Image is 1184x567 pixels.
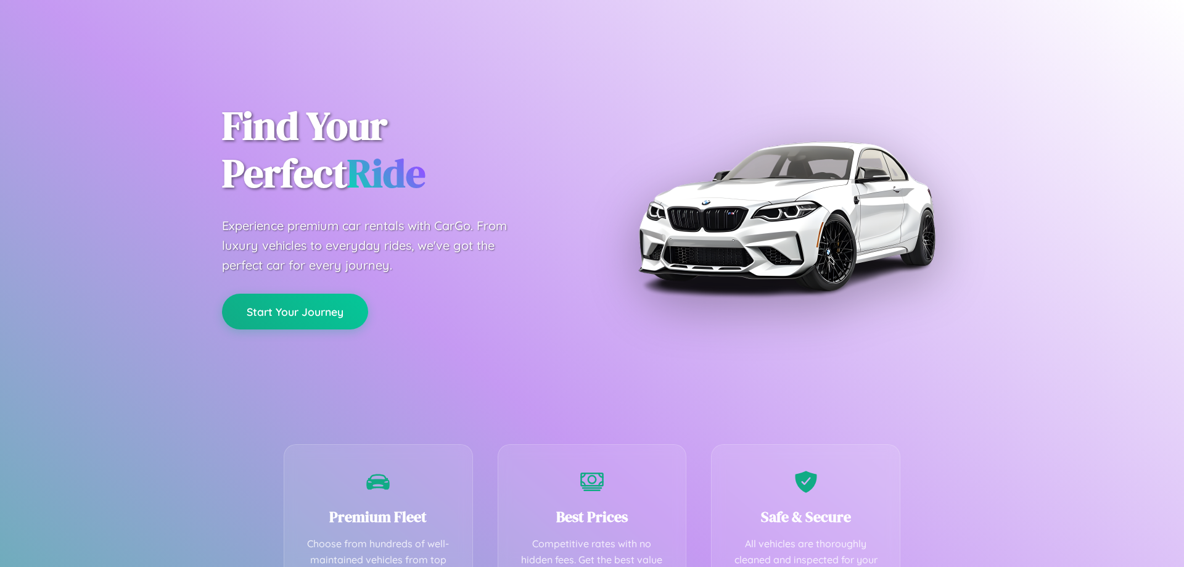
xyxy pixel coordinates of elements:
[222,294,368,329] button: Start Your Journey
[222,216,530,275] p: Experience premium car rentals with CarGo. From luxury vehicles to everyday rides, we've got the ...
[632,62,940,370] img: Premium BMW car rental vehicle
[517,507,668,527] h3: Best Prices
[347,146,425,200] span: Ride
[730,507,881,527] h3: Safe & Secure
[303,507,454,527] h3: Premium Fleet
[222,102,573,197] h1: Find Your Perfect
